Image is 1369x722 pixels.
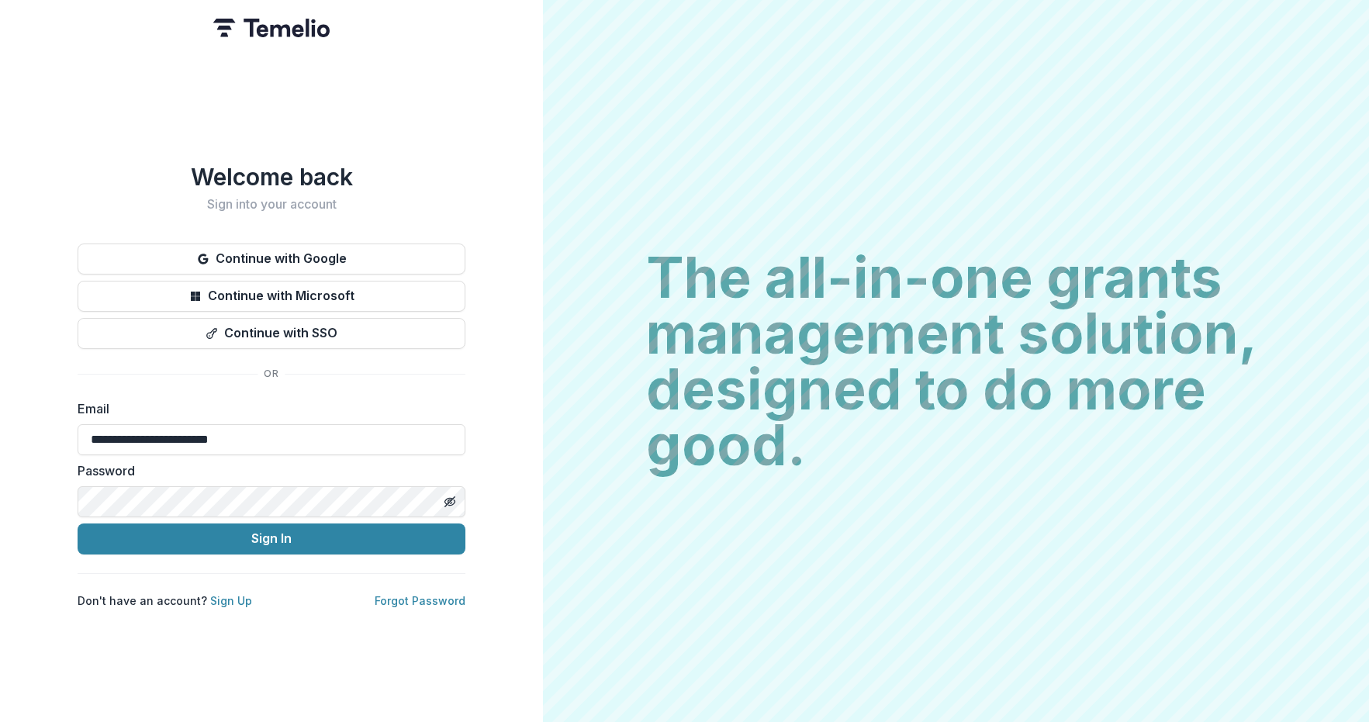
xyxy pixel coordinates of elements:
a: Sign Up [210,594,252,607]
button: Continue with Microsoft [78,281,465,312]
button: Sign In [78,523,465,554]
a: Forgot Password [375,594,465,607]
button: Continue with Google [78,244,465,275]
button: Toggle password visibility [437,489,462,514]
button: Continue with SSO [78,318,465,349]
p: Don't have an account? [78,592,252,609]
img: Temelio [213,19,330,37]
h2: Sign into your account [78,197,465,212]
h1: Welcome back [78,163,465,191]
label: Password [78,461,456,480]
label: Email [78,399,456,418]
